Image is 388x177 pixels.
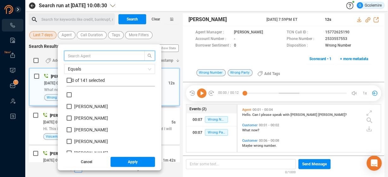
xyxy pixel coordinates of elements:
button: left [66,165,75,173]
img: prodigal-logo [4,5,39,14]
span: What now? Maybe wrong number. [44,88,102,92]
div: Open Intercom Messenger [367,156,382,171]
span: 12s [168,81,175,85]
span: [PERSON_NAME] [50,113,79,118]
li: Inbox [2,79,23,92]
span: Customer [242,139,258,143]
span: [DATE] 07:58PM ET [43,158,76,163]
span: 2533557553 [325,36,347,43]
span: 00:00 / 00:12 [214,88,245,98]
span: Cancel [81,157,92,167]
span: with [283,113,290,117]
input: Search Agent [68,52,135,59]
div: 00:07 [193,115,202,125]
span: Search Results : [29,44,61,49]
button: right [134,165,143,173]
p: 1 [15,80,17,86]
span: 0/1000 [285,169,296,174]
span: Scorecard • 1 [309,54,331,64]
span: Disposition : [287,43,322,49]
span: Maybe [242,144,254,148]
span: Agent [242,108,251,112]
div: grid [67,92,155,152]
span: Events (2) [189,106,206,112]
span: Call Duration [81,31,103,39]
span: [PERSON_NAME] [50,151,79,156]
span: What [242,128,251,132]
span: 0 of 141 selected [72,78,105,83]
span: 12s [325,17,331,22]
span: TCN Call ID : [287,29,322,36]
span: [DATE] 7:59PM ET [266,17,318,22]
span: Search run at [DATE] 10:08:30 [39,2,107,9]
span: Wrong Number [325,43,351,49]
div: [PERSON_NAME]| Answered Linkcall[DATE] 07:59PM ET| OB WakeMed Softphone5sHi. This is Debt. Leave ... [29,108,180,144]
span: Show Stats [160,10,176,86]
div: grid [241,106,381,152]
span: + more metadata [340,54,368,64]
span: 00:01 - 00:02 [258,123,280,127]
button: Send Message [298,159,331,169]
span: 5s [171,120,176,124]
li: Next Page [134,165,143,173]
span: speak [272,113,283,117]
span: [PERSON_NAME] [74,104,108,109]
span: 0 [234,43,236,49]
li: Smart Reports [2,34,23,47]
span: - [234,36,235,43]
button: 00:07Wrong Party [186,126,237,139]
span: Search [127,14,138,24]
li: Visuals [2,64,23,77]
button: Apply [110,157,155,167]
button: Add Tags [254,69,284,79]
span: number. [264,144,277,148]
div: [PERSON_NAME]| Answered Linkcall[DATE] 07:59PM ET| OB WakeMed Softphone12sWhat now? Maybe wrong n... [29,68,180,106]
button: 00:07Wrong Number [186,113,237,126]
button: Scorecard • 1 [306,54,335,64]
span: [PERSON_NAME] [74,139,108,144]
span: Apply [128,157,138,167]
li: Previous Page [66,165,75,173]
button: Last 7 days [29,31,57,39]
span: 00:06 - 00:08 [258,139,280,143]
span: Borrower Sentiment : [195,43,231,49]
div: Gcolemire [357,2,382,9]
span: [DATE] 07:59PM ET [43,120,76,124]
li: Exports [2,49,23,62]
span: Wrong Party [205,129,228,136]
button: Tags [108,31,124,39]
span: Phone Number : [287,36,322,43]
button: More Filters [125,31,152,39]
button: Add Tags [42,55,72,66]
span: Last 7 days [33,31,53,39]
span: Add Tags [52,55,68,66]
span: New! [4,46,11,59]
span: Wrong Party [228,69,253,76]
span: search [145,54,155,58]
span: 1m 42s [163,158,176,163]
span: [PERSON_NAME] [290,113,318,117]
button: 1x [360,89,369,98]
span: Hello. [242,113,252,117]
span: Clear [152,14,160,24]
span: Wrong Number [205,116,228,123]
span: Hi. This is Debt. Leave a short message and the reason you called, and I will [43,127,172,131]
span: Equals [68,64,151,74]
button: Agent [58,31,75,39]
a: New! [9,52,16,59]
span: More Filters [129,31,149,39]
span: G [359,2,361,9]
span: Account Number : [195,36,231,43]
button: Clear [146,14,165,24]
span: [DATE] 07:59PM ET [44,81,77,85]
sup: 1 [14,80,18,84]
div: 00:07 [193,128,202,138]
span: Add Tags [264,69,280,79]
span: Voicemail [46,134,62,140]
span: [PERSON_NAME]? [318,113,347,117]
button: + more metadata [337,54,372,64]
span: now? [251,128,259,132]
span: Can [252,113,259,117]
span: wrong [254,144,264,148]
span: Wrong Number [47,94,70,100]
